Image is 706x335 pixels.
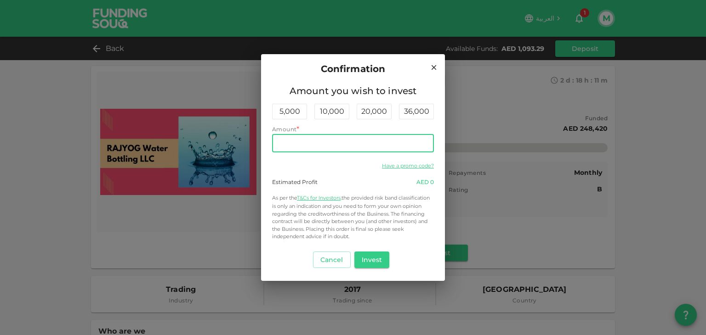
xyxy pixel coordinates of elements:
[357,104,392,119] div: 20,000
[272,178,318,186] div: Estimated Profit
[313,251,351,268] button: Cancel
[272,194,434,240] p: the provided risk band classification is only an indication and you need to form your own opinion...
[354,251,390,268] button: Invest
[272,134,434,152] input: amount
[272,126,296,133] span: Amount
[321,61,386,76] span: Confirmation
[314,104,349,119] div: 10,000
[272,104,307,119] div: 5,000
[297,195,342,201] a: T&Cs for Investors,
[416,179,429,185] span: AED
[382,162,434,169] a: Have a promo code?
[399,104,434,119] div: 36,000
[416,178,434,186] div: 0
[272,84,434,98] span: Amount you wish to invest
[272,195,297,201] span: As per the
